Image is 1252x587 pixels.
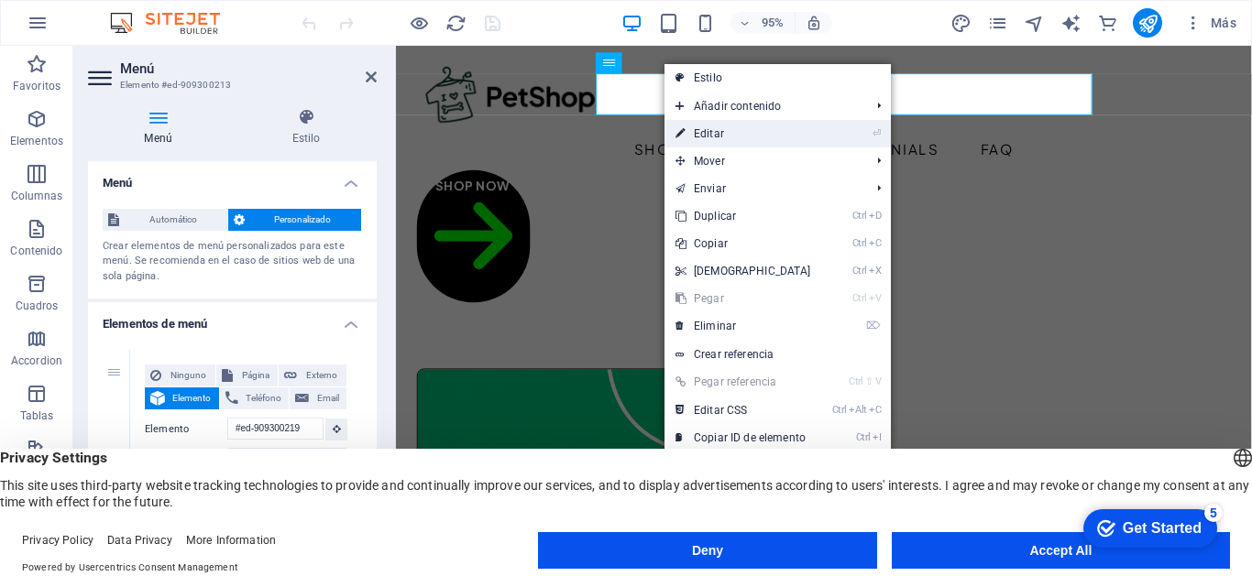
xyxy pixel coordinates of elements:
span: Teléfono [244,387,284,409]
i: V [875,375,881,387]
button: Teléfono [220,387,290,409]
i: Al redimensionar, ajustar el nivel de zoom automáticamente para ajustarse al dispositivo elegido. [806,15,822,31]
span: Más [1184,14,1236,32]
a: CtrlVPegar [664,285,822,312]
h4: Estilo [236,108,377,147]
i: AI Writer [1060,13,1082,34]
i: Navegador [1024,13,1045,34]
div: Get Started [54,20,133,37]
i: Publicar [1137,13,1159,34]
h6: 95% [758,12,787,34]
span: Elemento [170,387,214,409]
h4: Menú [88,161,377,194]
p: Tablas [20,408,54,423]
span: Externo [302,364,341,386]
i: Ctrl [852,292,867,304]
h3: Elemento #ed-909300213 [120,77,340,93]
i: Ctrl [852,265,867,277]
i: Ctrl [832,404,847,416]
button: Más [1177,8,1244,38]
button: Externo [279,364,346,386]
i: Ctrl [849,375,863,387]
a: Shop Now [22,131,141,270]
i: ⇧ [865,375,873,387]
div: 5 [136,4,154,22]
input: Ningún elemento seleccionado [227,418,324,440]
i: C [869,404,882,416]
i: ⌦ [866,320,881,332]
button: Personalizado [228,209,362,231]
span: Página [238,364,273,386]
button: Haz clic para salir del modo de previsualización y seguir editando [408,12,430,34]
i: Comercio [1097,13,1118,34]
span: Mover [664,147,863,175]
p: Elementos [10,134,63,148]
a: Ctrl⇧VPegar referencia [664,368,822,396]
button: Elemento [145,387,219,409]
i: D [869,210,882,222]
i: I [873,431,882,443]
span: Email [314,387,341,409]
div: Crear elementos de menú personalizados para este menú. Se recomienda en el caso de sitios web de ... [103,239,362,285]
button: Email [290,387,346,409]
button: 95% [730,12,796,34]
p: Columnas [11,189,63,203]
span: Ninguno [167,364,210,386]
i: Ctrl [852,210,867,222]
button: Página [216,364,279,386]
i: Diseño (Ctrl+Alt+Y) [950,13,972,34]
i: Ctrl [856,431,871,443]
button: design [950,12,972,34]
p: Cuadros [16,299,59,313]
p: Favoritos [13,79,60,93]
p: Contenido [10,244,62,258]
button: publish [1133,8,1162,38]
button: commerce [1096,12,1118,34]
button: text_generator [1060,12,1082,34]
a: Estilo [664,64,891,92]
div: Get Started 5 items remaining, 0% complete [15,9,148,48]
i: Volver a cargar página [445,13,467,34]
i: V [869,292,882,304]
button: reload [445,12,467,34]
p: Accordion [11,353,62,368]
label: Texto del enlace [145,448,227,470]
a: Enviar [664,175,863,202]
a: CtrlAltCEditar CSS [664,397,822,424]
button: navigator [1023,12,1045,34]
input: Texto del enlace... [227,448,347,470]
i: Ctrl [852,237,867,249]
button: Automático [103,209,227,231]
h2: Menú [120,60,377,77]
img: Editor Logo [105,12,243,34]
a: ⏎Editar [664,120,822,147]
span: Automático [125,209,222,231]
h4: Elementos de menú [88,302,377,335]
a: CtrlCCopiar [664,230,822,257]
a: CtrlDDuplicar [664,202,822,230]
i: ⏎ [873,127,881,139]
a: CtrlICopiar ID de elemento [664,424,822,451]
h4: Menú [88,108,236,147]
i: Páginas (Ctrl+Alt+S) [987,13,1008,34]
i: X [869,265,882,277]
button: pages [986,12,1008,34]
span: Añadir contenido [664,92,863,120]
button: Ninguno [145,364,215,386]
span: Personalizado [250,209,357,231]
label: Elemento [145,419,227,440]
i: Alt [849,404,867,416]
a: ⌦Eliminar [664,312,822,340]
a: Crear referencia [664,341,891,368]
a: CtrlX[DEMOGRAPHIC_DATA] [664,257,822,285]
i: C [869,237,882,249]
